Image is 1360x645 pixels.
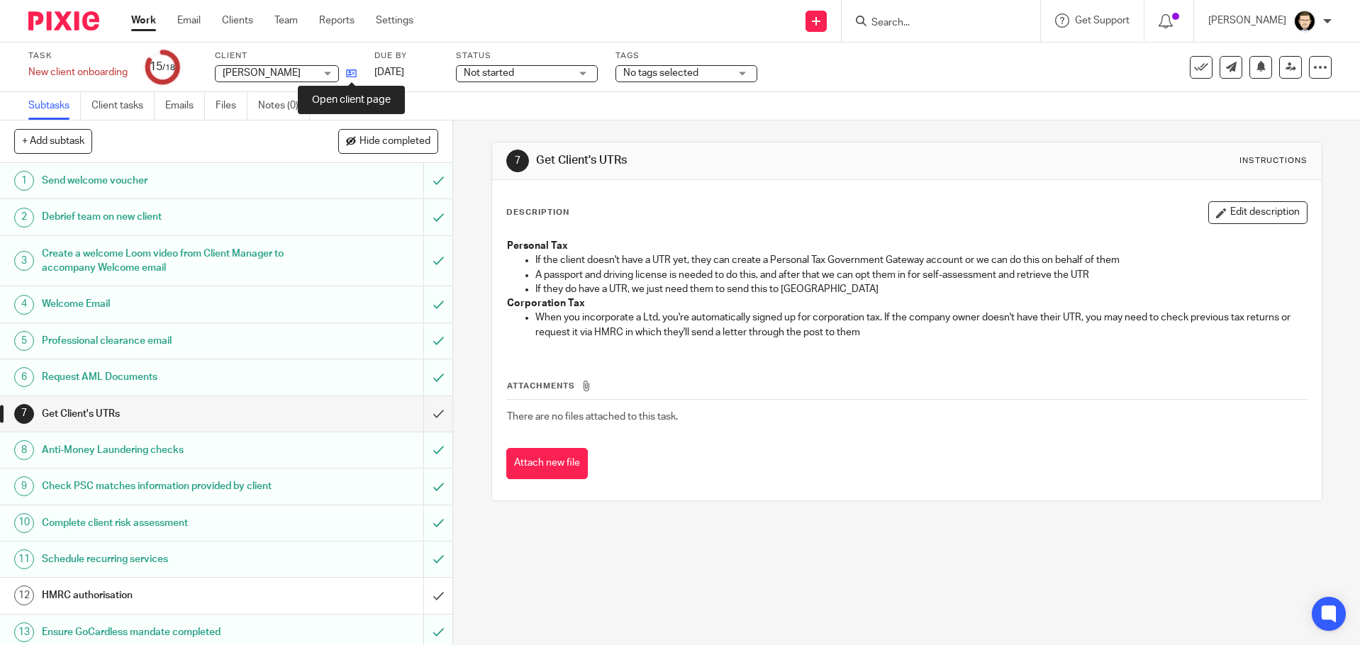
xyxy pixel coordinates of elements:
[535,268,1307,282] p: A passport and driving license is needed to do this, and after that we can opt them in for self-a...
[507,412,678,422] span: There are no files attached to this task.
[507,241,568,251] strong: Personal Tax
[14,251,34,271] div: 3
[14,367,34,387] div: 6
[162,64,175,72] small: /18
[274,13,298,28] a: Team
[14,622,34,642] div: 13
[374,50,438,62] label: Due by
[506,448,588,480] button: Attach new file
[14,295,34,315] div: 4
[535,310,1307,340] p: When you incorporate a Ltd, you're automatically signed up for corporation tax. If the company ow...
[28,11,99,30] img: Pixie
[42,366,287,388] h1: Request AML Documents
[359,136,430,147] span: Hide completed
[42,549,287,570] h1: Schedule recurring services
[14,585,34,605] div: 12
[535,282,1307,296] p: If they do have a UTR, we just need them to send this to [GEOGRAPHIC_DATA]
[14,331,34,351] div: 5
[14,440,34,460] div: 8
[216,92,247,120] a: Files
[506,150,529,172] div: 7
[615,50,757,62] label: Tags
[42,330,287,352] h1: Professional clearance email
[165,92,205,120] a: Emails
[42,206,287,228] h1: Debrief team on new client
[28,65,128,79] div: New client onboarding
[321,92,375,120] a: Audit logs
[14,208,34,228] div: 2
[150,59,175,75] div: 15
[376,13,413,28] a: Settings
[28,92,81,120] a: Subtasks
[1239,155,1308,167] div: Instructions
[623,68,698,78] span: No tags selected
[14,513,34,533] div: 10
[42,403,287,425] h1: Get Client's UTRs
[222,13,253,28] a: Clients
[1293,10,1316,33] img: DavidBlack.format_png.resize_200x.png
[338,129,438,153] button: Hide completed
[42,585,287,606] h1: HMRC authorisation
[536,153,937,168] h1: Get Client's UTRs
[42,243,287,279] h1: Create a welcome Loom video from Client Manager to accompany Welcome email
[507,298,585,308] strong: Corporation Tax
[506,207,569,218] p: Description
[131,13,156,28] a: Work
[1208,201,1308,224] button: Edit description
[28,50,128,62] label: Task
[42,622,287,643] h1: Ensure GoCardless mandate completed
[1075,16,1130,26] span: Get Support
[14,404,34,424] div: 7
[464,68,514,78] span: Not started
[42,512,287,534] h1: Complete client risk assessment
[42,293,287,315] h1: Welcome Email
[91,92,155,120] a: Client tasks
[42,170,287,191] h1: Send welcome voucher
[177,13,201,28] a: Email
[42,476,287,497] h1: Check PSC matches information provided by client
[374,67,404,77] span: [DATE]
[507,382,575,390] span: Attachments
[14,129,92,153] button: + Add subtask
[14,549,34,569] div: 11
[42,439,287,461] h1: Anti-Money Laundering checks
[14,476,34,496] div: 9
[14,171,34,191] div: 1
[456,50,598,62] label: Status
[223,68,301,78] span: [PERSON_NAME]
[1208,13,1286,28] p: [PERSON_NAME]
[258,92,310,120] a: Notes (0)
[319,13,355,28] a: Reports
[535,253,1307,267] p: If the client doesn't have a UTR yet, they can create a Personal Tax Government Gateway account o...
[215,50,357,62] label: Client
[870,17,998,30] input: Search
